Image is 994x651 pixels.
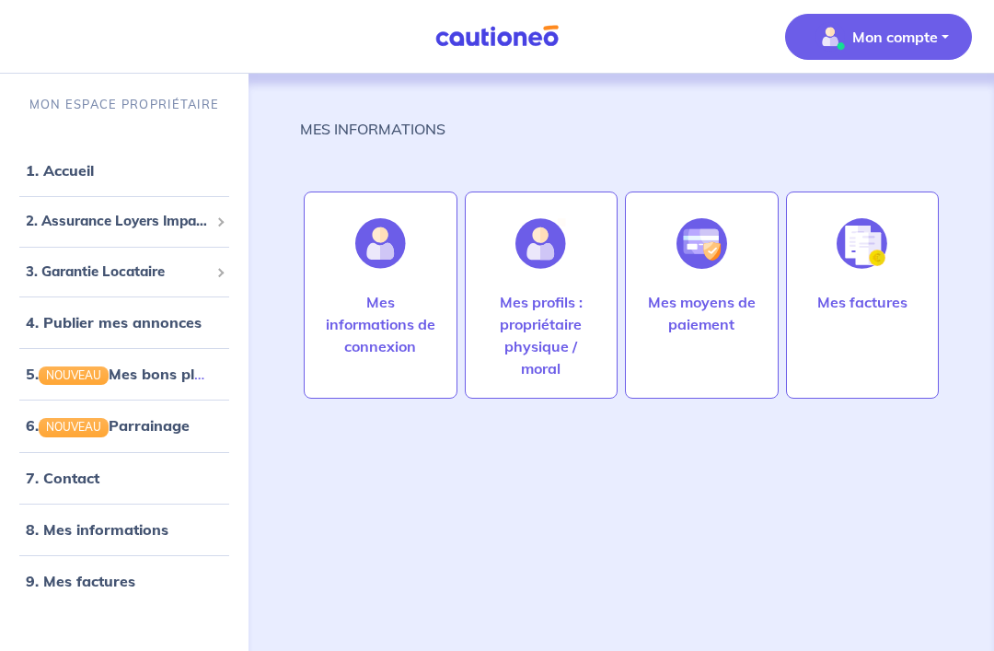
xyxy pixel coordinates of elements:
[300,118,445,140] p: MES INFORMATIONS
[26,161,94,180] a: 1. Accueil
[26,520,168,539] a: 8. Mes informations
[26,262,209,283] span: 3. Garantie Locataire
[7,459,241,496] div: 7. Contact
[7,407,241,444] div: 6.NOUVEAUParrainage
[852,26,938,48] p: Mon compte
[29,96,219,113] p: MON ESPACE PROPRIÉTAIRE
[26,365,220,383] a: 5.NOUVEAUMes bons plans
[7,254,241,290] div: 3. Garantie Locataire
[7,152,241,189] div: 1. Accueil
[7,563,241,599] div: 9. Mes factures
[323,291,438,357] p: Mes informations de connexion
[484,291,599,379] p: Mes profils : propriétaire physique / moral
[7,511,241,548] div: 8. Mes informations
[815,22,845,52] img: illu_account_valid_menu.svg
[785,14,972,60] button: illu_account_valid_menu.svgMon compte
[644,291,759,335] p: Mes moyens de paiement
[837,218,887,269] img: illu_invoice.svg
[7,355,241,392] div: 5.NOUVEAUMes bons plans
[355,218,406,269] img: illu_account.svg
[428,25,566,48] img: Cautioneo
[7,203,241,239] div: 2. Assurance Loyers Impayés
[515,218,566,269] img: illu_account_add.svg
[676,218,727,269] img: illu_credit_card_no_anim.svg
[26,211,209,232] span: 2. Assurance Loyers Impayés
[26,469,99,487] a: 7. Contact
[26,313,202,331] a: 4. Publier mes annonces
[26,572,135,590] a: 9. Mes factures
[7,304,241,341] div: 4. Publier mes annonces
[817,291,907,313] p: Mes factures
[26,416,190,435] a: 6.NOUVEAUParrainage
